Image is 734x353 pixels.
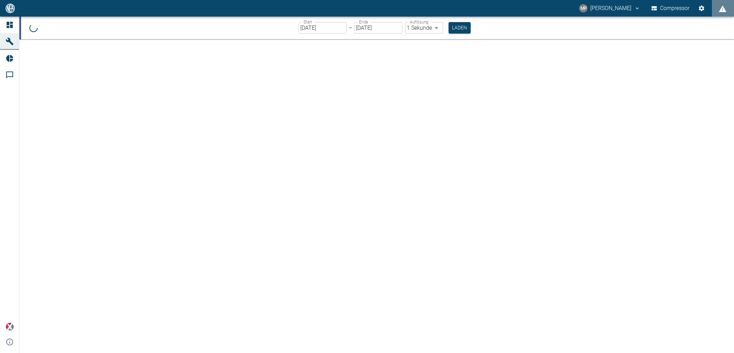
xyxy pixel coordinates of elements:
label: Auflösung [410,19,429,25]
img: Xplore Logo [6,323,14,331]
button: Compressor [650,2,691,15]
img: logo [5,3,16,13]
input: DD.MM.YYYY [354,22,402,34]
label: Ende [359,19,368,25]
div: 1 Sekunde [405,22,443,34]
label: Start [303,19,312,25]
button: Einstellungen [695,2,708,15]
p: – [349,24,352,32]
div: MP [579,4,587,12]
button: Laden [449,22,471,34]
input: DD.MM.YYYY [299,22,347,34]
button: marc.philipps@neac.de [578,2,641,15]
